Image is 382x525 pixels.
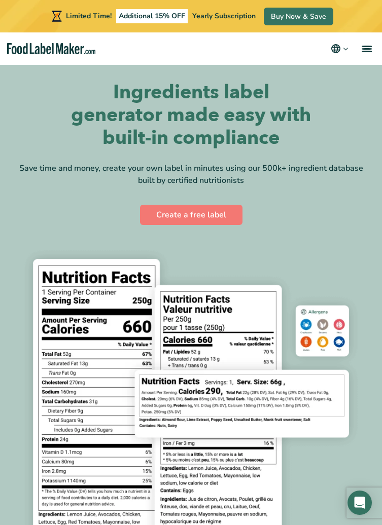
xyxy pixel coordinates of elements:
a: Create a free label [140,205,242,225]
a: Buy Now & Save [264,8,333,25]
a: menu [350,32,382,65]
div: Save time and money, create your own label in minutes using our 500k+ ingredient database built b... [16,162,366,186]
h1: Ingredients label generator made easy with built-in compliance [70,81,313,150]
span: Limited Time! [66,11,112,21]
div: Open Intercom Messenger [348,491,372,515]
span: Additional 15% OFF [116,9,188,23]
span: Yearly Subscription [192,11,256,21]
